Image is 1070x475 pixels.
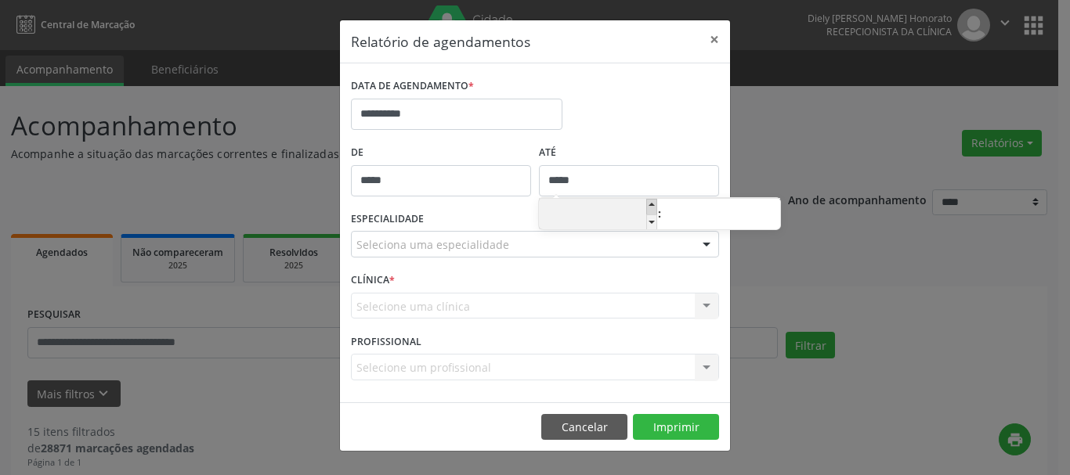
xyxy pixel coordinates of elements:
[662,200,780,231] input: Minute
[351,329,421,354] label: PROFISSIONAL
[356,236,509,253] span: Seleciona uma especialidade
[699,20,730,59] button: Close
[351,268,395,293] label: CLÍNICA
[351,207,424,232] label: ESPECIALIDADE
[351,141,531,165] label: De
[657,198,662,229] span: :
[351,31,530,52] h5: Relatório de agendamentos
[351,74,474,99] label: DATA DE AGENDAMENTO
[541,414,627,441] button: Cancelar
[539,200,657,231] input: Hour
[633,414,719,441] button: Imprimir
[539,141,719,165] label: ATÉ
